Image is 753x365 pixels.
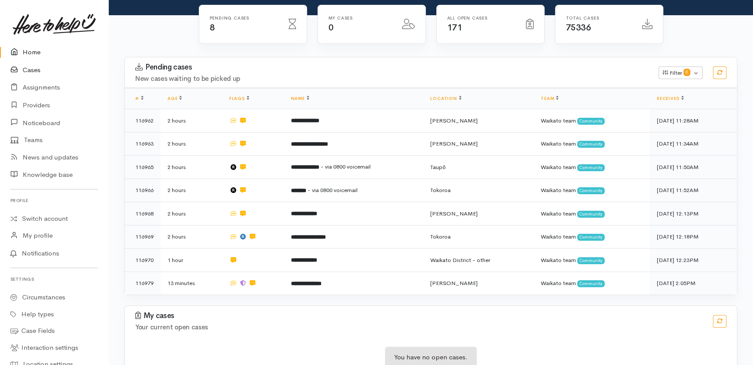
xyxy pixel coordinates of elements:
h6: Pending cases [210,16,278,20]
td: Waikato team [534,132,650,156]
span: - via 0800 voicemail [308,186,358,194]
td: 116970 [125,249,161,272]
h4: New cases waiting to be picked up [135,75,648,83]
span: - via 0800 voicemail [321,163,371,170]
td: 2 hours [161,132,222,156]
a: Team [541,96,559,101]
span: 0 [683,69,690,76]
td: 116966 [125,179,161,202]
td: 116963 [125,132,161,156]
td: Waikato team [534,249,650,272]
span: Community [577,118,605,125]
span: Community [577,141,605,148]
td: [DATE] 11:34AM [650,132,737,156]
td: 116965 [125,156,161,179]
span: Tokoroa [430,186,451,194]
span: [PERSON_NAME] [430,210,478,217]
td: 13 minutes [161,272,222,295]
span: [PERSON_NAME] [430,279,478,287]
td: [DATE] 11:28AM [650,109,737,133]
td: 2 hours [161,225,222,249]
td: [DATE] 12:18PM [650,225,737,249]
td: Waikato team [534,202,650,226]
span: Taupō [430,163,446,171]
h6: All Open cases [447,16,515,20]
span: Waikato District - other [430,256,490,264]
td: [DATE] 12:23PM [650,249,737,272]
h6: My cases [328,16,392,20]
h3: My cases [135,312,703,320]
td: 116968 [125,202,161,226]
span: Community [577,280,605,287]
span: Community [577,257,605,264]
td: Waikato team [534,272,650,295]
h3: Pending cases [135,63,648,72]
a: Received [657,96,684,101]
span: 75336 [566,22,591,33]
td: 116979 [125,272,161,295]
a: Flags [229,96,249,101]
button: Filter0 [659,66,703,80]
h6: Settings [10,273,98,285]
h4: Your current open cases [135,324,703,331]
td: [DATE] 11:50AM [650,156,737,179]
a: Name [291,96,309,101]
td: [DATE] 11:52AM [650,179,737,202]
td: 116969 [125,225,161,249]
td: 2 hours [161,109,222,133]
span: Community [577,234,605,241]
td: Waikato team [534,109,650,133]
td: 2 hours [161,202,222,226]
span: [PERSON_NAME] [430,117,478,124]
span: Community [577,187,605,194]
td: 2 hours [161,179,222,202]
h6: Profile [10,195,98,206]
span: Community [577,211,605,218]
a: Age [167,96,182,101]
td: Waikato team [534,225,650,249]
span: 0 [328,22,334,33]
h6: Total cases [566,16,632,20]
td: Waikato team [534,156,650,179]
span: [PERSON_NAME] [430,140,478,147]
td: [DATE] 2:05PM [650,272,737,295]
span: 171 [447,22,462,33]
span: Tokoroa [430,233,451,240]
td: Waikato team [534,179,650,202]
a: # [135,96,144,101]
td: [DATE] 12:13PM [650,202,737,226]
td: 1 hour [161,249,222,272]
a: Location [430,96,461,101]
td: 116962 [125,109,161,133]
span: 8 [210,22,215,33]
td: 2 hours [161,156,222,179]
span: Community [577,164,605,171]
